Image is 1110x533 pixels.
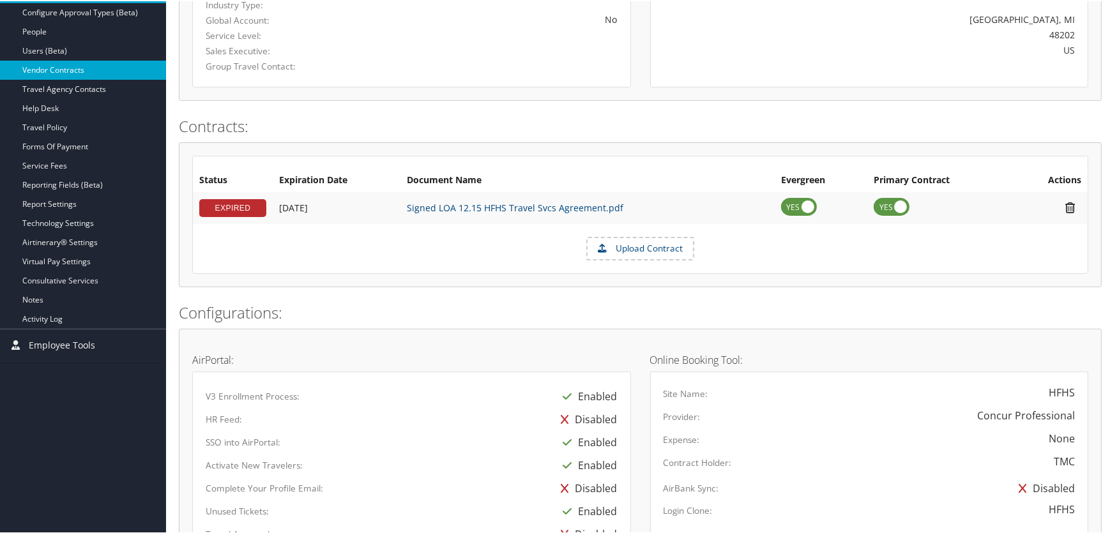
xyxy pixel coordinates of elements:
h2: Configurations: [179,301,1102,322]
span: [DATE] [279,200,308,213]
label: Unused Tickets: [206,504,269,516]
div: None [1049,430,1075,445]
div: EXPIRED [199,198,266,216]
label: SSO into AirPortal: [206,435,280,447]
div: Enabled [557,384,618,407]
div: No [349,11,618,25]
div: HFHS [1049,384,1075,399]
th: Actions [1012,168,1088,191]
label: Complete Your Profile Email: [206,481,323,493]
th: Expiration Date [273,168,400,191]
label: HR Feed: [206,412,242,424]
th: Status [193,168,273,191]
th: Document Name [400,168,775,191]
div: HFHS [1049,500,1075,516]
div: Disabled [555,476,618,499]
label: Site Name: [664,386,708,399]
label: Sales Executive: [206,43,330,56]
div: US [771,42,1075,56]
label: Global Account: [206,13,330,26]
div: 48202 [771,27,1075,40]
div: Disabled [1012,476,1075,499]
div: Enabled [557,430,618,453]
label: Expense: [664,432,700,445]
label: Login Clone: [664,503,713,516]
label: Contract Holder: [664,455,732,468]
i: Remove Contract [1059,200,1081,213]
a: Signed LOA 12.15 HFHS Travel Svcs Agreement.pdf [407,200,623,213]
label: Activate New Travelers: [206,458,303,470]
label: Upload Contract [588,237,693,259]
span: Employee Tools [29,328,95,360]
label: Service Level: [206,28,330,41]
th: Evergreen [775,168,867,191]
div: [GEOGRAPHIC_DATA], MI [771,11,1075,25]
th: Primary Contract [867,168,1012,191]
label: V3 Enrollment Process: [206,389,300,402]
h4: AirPortal: [192,354,631,364]
div: Concur Professional [977,407,1075,422]
div: Enabled [557,453,618,476]
h4: Online Booking Tool: [650,354,1089,364]
label: Group Travel Contact: [206,59,330,71]
div: Enabled [557,499,618,522]
h2: Contracts: [179,114,1102,136]
div: Add/Edit Date [279,201,394,213]
label: AirBank Sync: [664,481,719,493]
div: Disabled [555,407,618,430]
div: TMC [1054,453,1075,468]
label: Provider: [664,409,701,422]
